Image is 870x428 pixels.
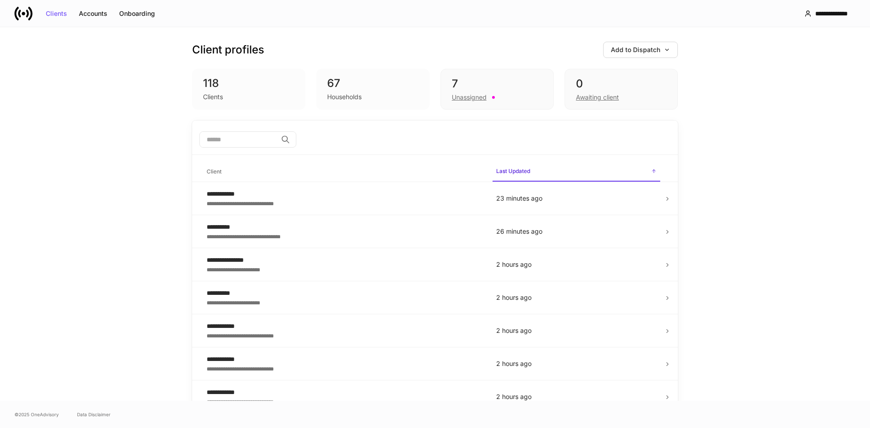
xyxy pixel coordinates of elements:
[496,359,657,368] p: 2 hours ago
[327,76,419,91] div: 67
[496,227,657,236] p: 26 minutes ago
[440,69,554,110] div: 7Unassigned
[496,326,657,335] p: 2 hours ago
[496,194,657,203] p: 23 minutes ago
[113,6,161,21] button: Onboarding
[493,162,660,182] span: Last Updated
[79,10,107,17] div: Accounts
[576,93,619,102] div: Awaiting client
[207,167,222,176] h6: Client
[496,293,657,302] p: 2 hours ago
[496,260,657,269] p: 2 hours ago
[496,167,530,175] h6: Last Updated
[327,92,362,101] div: Households
[496,392,657,401] p: 2 hours ago
[192,43,264,57] h3: Client profiles
[73,6,113,21] button: Accounts
[14,411,59,418] span: © 2025 OneAdvisory
[203,76,295,91] div: 118
[611,47,670,53] div: Add to Dispatch
[576,77,667,91] div: 0
[203,92,223,101] div: Clients
[452,93,487,102] div: Unassigned
[452,77,542,91] div: 7
[40,6,73,21] button: Clients
[603,42,678,58] button: Add to Dispatch
[203,163,485,181] span: Client
[46,10,67,17] div: Clients
[119,10,155,17] div: Onboarding
[565,69,678,110] div: 0Awaiting client
[77,411,111,418] a: Data Disclaimer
